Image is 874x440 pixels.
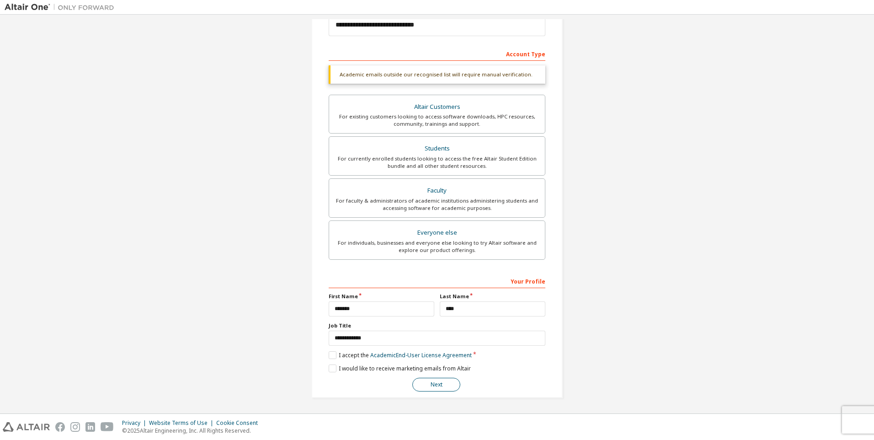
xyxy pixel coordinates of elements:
div: Faculty [335,184,539,197]
img: youtube.svg [101,422,114,432]
img: facebook.svg [55,422,65,432]
div: For faculty & administrators of academic institutions administering students and accessing softwa... [335,197,539,212]
a: Academic End-User License Agreement [370,351,472,359]
div: Your Profile [329,274,545,288]
div: Privacy [122,419,149,427]
div: For individuals, businesses and everyone else looking to try Altair software and explore our prod... [335,239,539,254]
img: linkedin.svg [85,422,95,432]
label: Job Title [329,322,545,329]
div: Account Type [329,46,545,61]
div: Students [335,142,539,155]
img: instagram.svg [70,422,80,432]
button: Next [412,378,460,392]
div: For currently enrolled students looking to access the free Altair Student Edition bundle and all ... [335,155,539,170]
label: First Name [329,293,434,300]
img: altair_logo.svg [3,422,50,432]
p: © 2025 Altair Engineering, Inc. All Rights Reserved. [122,427,263,435]
label: Last Name [440,293,545,300]
div: Academic emails outside our recognised list will require manual verification. [329,65,545,84]
label: I accept the [329,351,472,359]
div: Everyone else [335,226,539,239]
img: Altair One [5,3,119,12]
div: Website Terms of Use [149,419,216,427]
div: Altair Customers [335,101,539,113]
div: Cookie Consent [216,419,263,427]
label: I would like to receive marketing emails from Altair [329,365,471,372]
div: For existing customers looking to access software downloads, HPC resources, community, trainings ... [335,113,539,128]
